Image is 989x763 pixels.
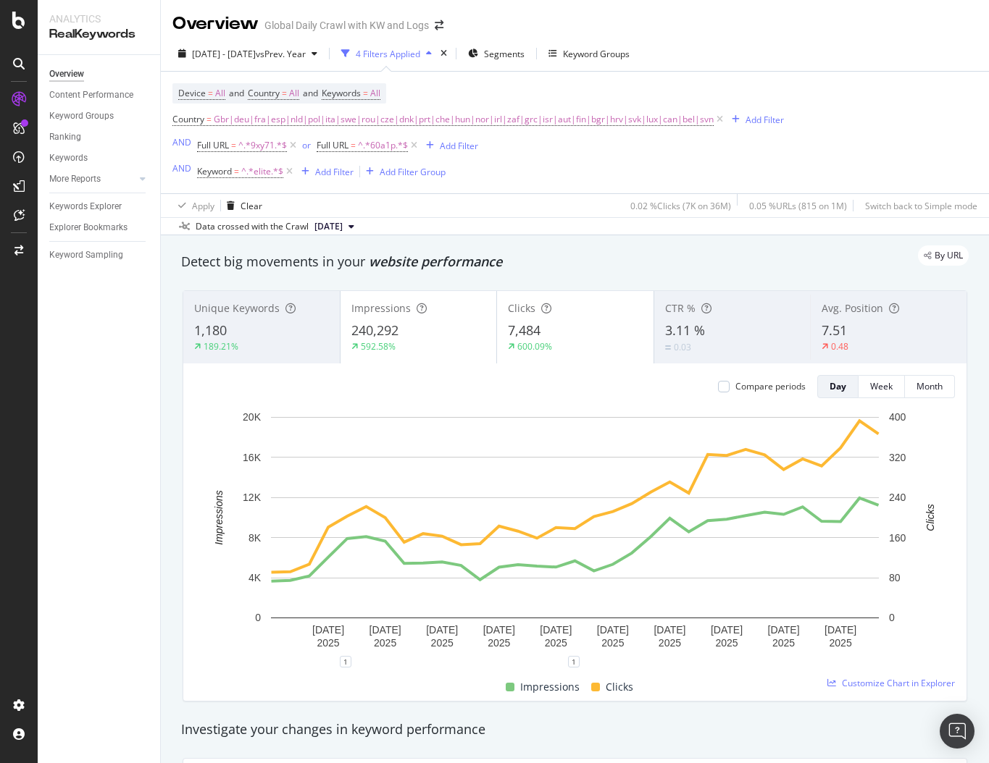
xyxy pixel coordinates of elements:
[940,714,975,749] div: Open Intercom Messenger
[49,109,114,124] div: Keyword Groups
[194,321,227,339] span: 1,180
[289,83,299,104] span: All
[49,220,128,235] div: Explorer Bookmarks
[772,637,795,649] text: 2025
[601,637,624,649] text: 2025
[243,411,262,423] text: 20K
[711,624,743,636] text: [DATE]
[889,612,895,623] text: 0
[363,87,368,99] span: =
[889,532,906,544] text: 160
[248,87,280,99] span: Country
[488,637,510,649] text: 2025
[654,624,685,636] text: [DATE]
[215,83,225,104] span: All
[340,656,351,667] div: 1
[925,504,936,531] text: Clicks
[918,245,969,266] div: legacy label
[540,624,572,636] text: [DATE]
[213,490,225,544] text: Impressions
[358,135,408,156] span: ^.*60a1p.*$
[314,220,343,233] span: 2025 Aug. 16th
[49,172,101,187] div: More Reports
[315,166,354,178] div: Add Filter
[229,87,244,99] span: and
[361,340,396,353] div: 592.58%
[831,340,848,353] div: 0.48
[483,624,515,636] text: [DATE]
[238,135,287,156] span: ^.*9xy71.*$
[335,42,438,65] button: 4 Filters Applied
[431,637,454,649] text: 2025
[674,341,691,353] div: 0.03
[49,199,122,214] div: Keywords Explorer
[192,200,214,212] div: Apply
[231,139,236,151] span: =
[827,677,955,689] a: Customize Chart in Explorer
[830,637,852,649] text: 2025
[178,87,206,99] span: Device
[49,12,149,26] div: Analytics
[508,301,535,315] span: Clicks
[303,87,318,99] span: and
[822,301,883,315] span: Avg. Position
[462,42,530,65] button: Segments
[768,624,800,636] text: [DATE]
[822,321,847,339] span: 7.51
[197,139,229,151] span: Full URL
[317,139,349,151] span: Full URL
[172,135,191,149] button: AND
[568,656,580,667] div: 1
[234,165,239,177] span: =
[49,67,84,82] div: Overview
[214,109,714,130] span: Gbr|deu|fra|esp|nld|pol|ita|swe|rou|cze|dnk|prt|che|hun|nor|irl|zaf|grc|isr|aut|fin|bgr|hrv|svk|l...
[241,161,283,182] span: ^.*elite.*$
[665,301,696,315] span: CTR %
[49,26,149,43] div: RealKeywords
[356,48,420,60] div: 4 Filters Applied
[440,140,478,152] div: Add Filter
[243,492,262,503] text: 12K
[517,340,552,353] div: 600.09%
[249,572,262,583] text: 4K
[351,139,356,151] span: =
[817,375,859,398] button: Day
[181,720,969,739] div: Investigate your changes in keyword performance
[830,380,846,392] div: Day
[255,612,261,623] text: 0
[370,83,380,104] span: All
[49,151,150,166] a: Keywords
[194,301,280,315] span: Unique Keywords
[312,624,344,636] text: [DATE]
[889,492,906,503] text: 240
[370,624,401,636] text: [DATE]
[195,410,955,662] svg: A chart.
[49,67,150,82] a: Overview
[322,87,361,99] span: Keywords
[435,20,443,30] div: arrow-right-arrow-left
[859,194,977,217] button: Switch back to Simple mode
[563,48,630,60] div: Keyword Groups
[282,87,287,99] span: =
[630,200,731,212] div: 0.02 % Clicks ( 7K on 36M )
[172,136,191,148] div: AND
[905,375,955,398] button: Month
[49,109,150,124] a: Keyword Groups
[597,624,629,636] text: [DATE]
[256,48,306,60] span: vs Prev. Year
[889,452,906,463] text: 320
[49,248,123,263] div: Keyword Sampling
[438,46,450,61] div: times
[49,172,135,187] a: More Reports
[426,624,458,636] text: [DATE]
[659,637,681,649] text: 2025
[726,111,784,128] button: Add Filter
[543,42,635,65] button: Keyword Groups
[241,200,262,212] div: Clear
[206,113,212,125] span: =
[296,163,354,180] button: Add Filter
[208,87,213,99] span: =
[302,139,311,151] div: or
[825,624,856,636] text: [DATE]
